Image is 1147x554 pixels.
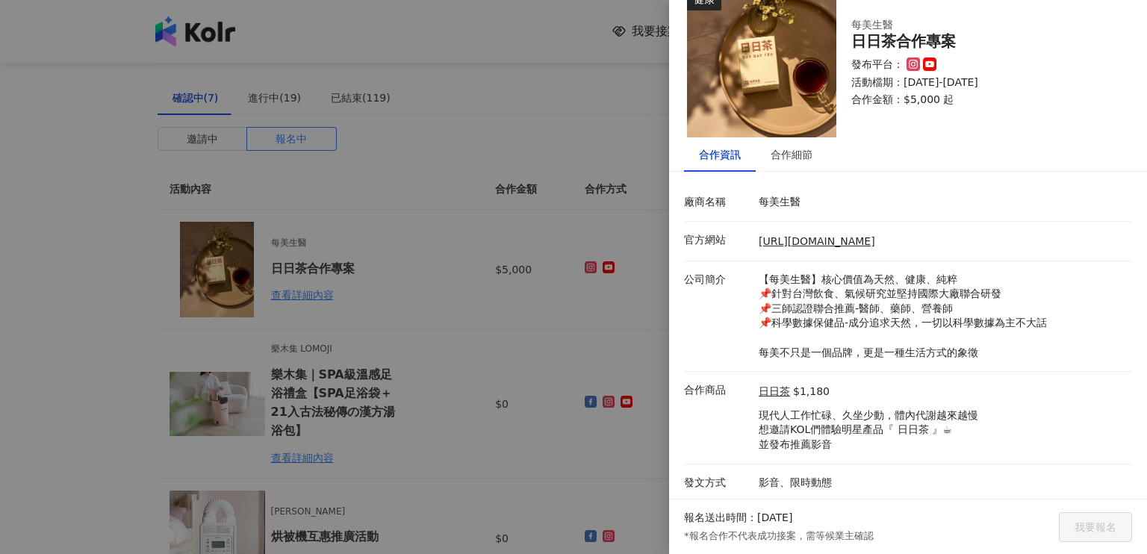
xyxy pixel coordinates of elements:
div: 合作細節 [771,146,812,163]
p: 現代人工作忙碌、久坐少動，體內代謝越來越慢 想邀請KOL們體驗明星產品『 日日茶 』☕ 並發布推薦影音 [759,408,978,452]
a: 日日茶 [759,385,790,399]
p: 廠商名稱 [684,195,751,210]
p: 發布平台： [851,57,904,72]
p: 每美生醫 [759,195,1125,210]
p: 官方網站 [684,233,751,248]
p: 影音、限時動態 [759,476,1125,491]
p: $1,180 [793,385,830,399]
p: 活動檔期：[DATE]-[DATE] [851,75,1114,90]
p: 發文方式 [684,476,751,491]
a: [URL][DOMAIN_NAME] [759,235,875,247]
p: 【每美生醫】核心價值為天然、健康、純粹 📌針對台灣飲食、氣候研究並堅持國際大廠聯合研發 📌三師認證聯合推薦-醫師、藥師、營養師 📌科學數據保健品-成分追求天然，一切以科學數據為主不大話 每美不只... [759,273,1125,361]
div: 每美生醫 [851,18,1090,33]
p: 報名送出時間：[DATE] [684,511,792,526]
p: 合作商品 [684,383,751,398]
p: 公司簡介 [684,273,751,287]
div: 日日茶合作專案 [851,33,1114,50]
p: *報名合作不代表成功接案，需等候業主確認 [684,529,874,543]
div: 合作資訊 [699,146,741,163]
button: 我要報名 [1059,512,1132,542]
p: 合作金額： $5,000 起 [851,93,1114,108]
